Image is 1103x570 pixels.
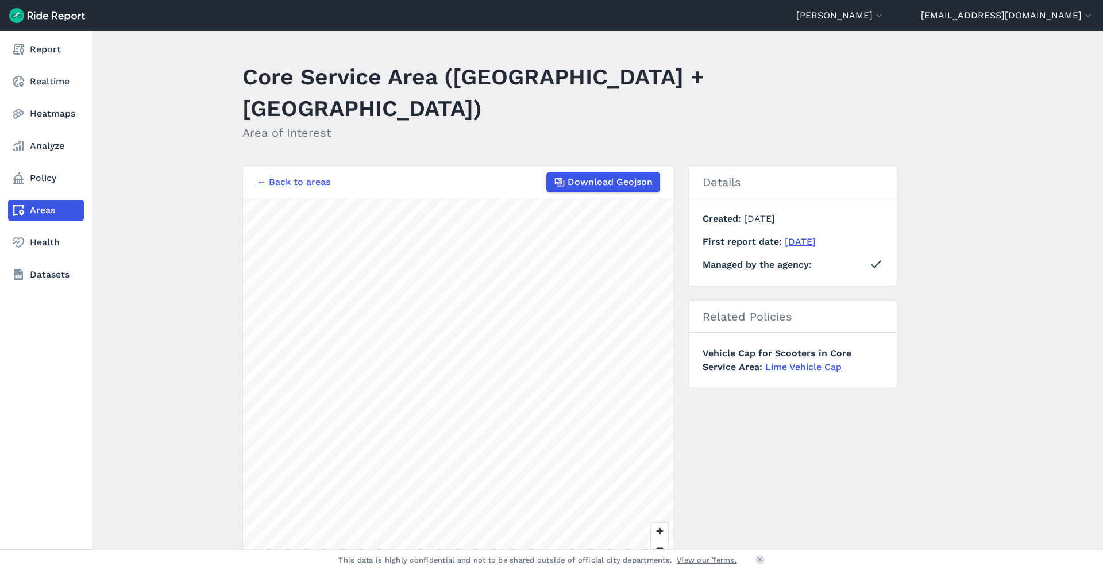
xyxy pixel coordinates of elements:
a: Datasets [8,264,84,285]
a: Realtime [8,71,84,92]
button: Zoom out [651,540,668,556]
a: [DATE] [785,236,816,247]
button: Zoom in [651,523,668,540]
span: First report date [703,236,785,247]
h2: Area of Interest [242,124,897,141]
span: Vehicle Cap for Scooters in Core Service Area [703,348,851,372]
a: Areas [8,200,84,221]
span: Managed by the agency [703,258,812,272]
h2: Details [689,166,897,198]
button: [PERSON_NAME] [796,9,885,22]
span: Created [703,213,744,224]
a: Policy [8,168,84,188]
a: Analyze [8,136,84,156]
a: Heatmaps [8,103,84,124]
a: Lime Vehicle Cap [765,361,842,372]
button: Download Geojson [546,172,660,192]
h1: Core Service Area ([GEOGRAPHIC_DATA] + [GEOGRAPHIC_DATA]) [242,61,897,124]
span: Download Geojson [568,175,653,189]
a: Health [8,232,84,253]
a: View our Terms. [677,554,737,565]
img: Ride Report [9,8,85,23]
a: ← Back to areas [257,175,330,189]
span: [DATE] [744,213,775,224]
button: [EMAIL_ADDRESS][DOMAIN_NAME] [921,9,1094,22]
a: Report [8,39,84,60]
h2: Related Policies [689,301,897,333]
